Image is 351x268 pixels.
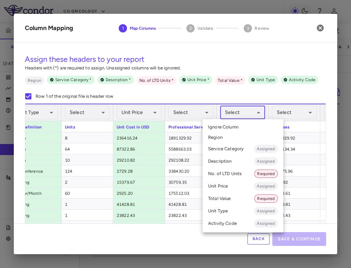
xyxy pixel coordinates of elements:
[254,146,277,152] span: Assigned
[203,167,283,180] li: No. of LTD Units
[203,192,283,205] li: Total Value
[254,158,277,164] span: Assigned
[203,155,283,167] li: Description
[203,143,283,155] li: Service Category
[254,183,277,189] span: Assigned
[255,171,277,177] span: Required
[255,195,277,202] span: Required
[203,180,283,192] li: Unit Price
[203,132,283,143] li: Region
[208,124,238,130] span: Ignore Column
[203,217,283,230] li: Activity Code
[203,205,283,217] li: Unit Type
[254,208,277,214] span: Assigned
[254,220,277,227] span: Assigned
